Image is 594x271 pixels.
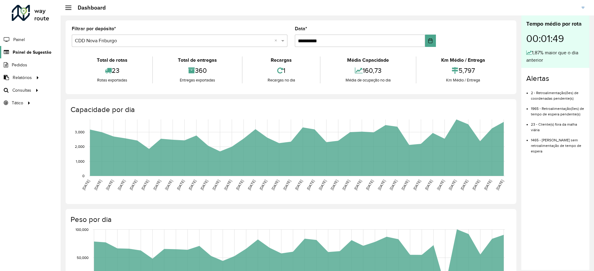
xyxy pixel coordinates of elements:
[418,56,509,64] div: Km Médio / Entrega
[483,179,492,191] text: [DATE]
[418,77,509,83] div: Km Médio / Entrega
[401,179,410,191] text: [DATE]
[117,179,126,191] text: [DATE]
[71,215,510,224] h4: Peso por dia
[424,179,433,191] text: [DATE]
[200,179,209,191] text: [DATE]
[164,179,173,191] text: [DATE]
[322,64,414,77] div: 160,73
[76,159,84,163] text: 1,000
[322,77,414,83] div: Média de ocupação no dia
[244,56,318,64] div: Recargas
[105,179,114,191] text: [DATE]
[282,179,291,191] text: [DATE]
[73,56,151,64] div: Total de rotas
[377,179,386,191] text: [DATE]
[12,100,23,106] span: Tático
[212,179,221,191] text: [DATE]
[176,179,185,191] text: [DATE]
[495,179,504,191] text: [DATE]
[71,4,106,11] h2: Dashboard
[223,179,232,191] text: [DATE]
[140,179,149,191] text: [DATE]
[460,179,469,191] text: [DATE]
[244,64,318,77] div: 1
[13,74,32,81] span: Relatórios
[154,77,240,83] div: Entregas exportadas
[318,179,327,191] text: [DATE]
[82,174,84,178] text: 0
[471,179,480,191] text: [DATE]
[154,56,240,64] div: Total de entregas
[531,133,584,154] li: 1465 - [PERSON_NAME] sem retroalimentação de tempo de espera
[247,179,256,191] text: [DATE]
[13,36,25,43] span: Painel
[93,179,102,191] text: [DATE]
[188,179,197,191] text: [DATE]
[72,25,116,32] label: Filtrar por depósito
[448,179,457,191] text: [DATE]
[129,179,138,191] text: [DATE]
[12,62,27,68] span: Pedidos
[75,227,88,231] text: 100,000
[73,64,151,77] div: 23
[322,56,414,64] div: Média Capacidade
[259,179,268,191] text: [DATE]
[75,145,84,149] text: 2,000
[294,179,303,191] text: [DATE]
[73,77,151,83] div: Rotas exportadas
[330,179,339,191] text: [DATE]
[13,49,51,56] span: Painel de Sugestão
[389,179,398,191] text: [DATE]
[531,101,584,117] li: 1965 - Retroalimentação(ões) de tempo de espera pendente(s)
[295,25,307,32] label: Data
[425,35,436,47] button: Choose Date
[412,179,421,191] text: [DATE]
[271,179,280,191] text: [DATE]
[81,179,90,191] text: [DATE]
[526,74,584,83] h4: Alertas
[436,179,445,191] text: [DATE]
[526,49,584,64] div: 1,87% maior que o dia anterior
[526,20,584,28] div: Tempo médio por rota
[77,256,88,260] text: 50,000
[353,179,362,191] text: [DATE]
[153,179,161,191] text: [DATE]
[531,85,584,101] li: 2 - Retroalimentação(ões) de coordenadas pendente(s)
[154,64,240,77] div: 360
[12,87,31,94] span: Consultas
[71,105,510,114] h4: Capacidade por dia
[75,130,84,134] text: 3,000
[526,28,584,49] div: 00:01:49
[531,117,584,133] li: 23 - Cliente(s) fora da malha viária
[418,64,509,77] div: 5,797
[342,179,351,191] text: [DATE]
[244,77,318,83] div: Recargas no dia
[365,179,374,191] text: [DATE]
[274,37,280,44] span: Clear all
[306,179,315,191] text: [DATE]
[235,179,244,191] text: [DATE]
